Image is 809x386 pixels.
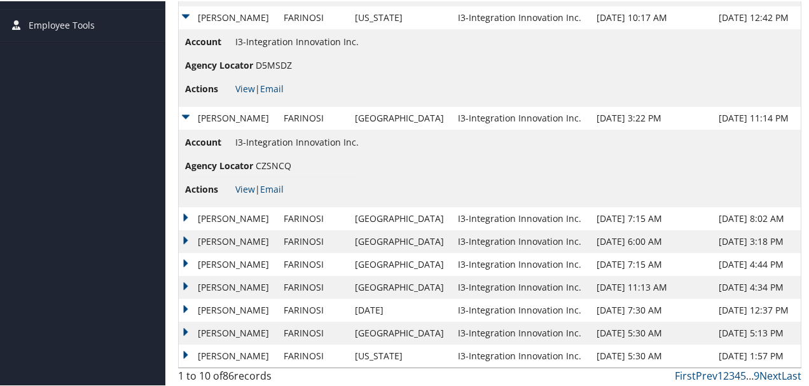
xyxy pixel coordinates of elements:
span: Actions [185,81,233,95]
a: 1 [717,368,723,382]
span: I3-Integration Innovation Inc. [235,135,359,147]
span: D5MSDZ [256,58,292,70]
td: [PERSON_NAME] [179,5,277,28]
td: [PERSON_NAME] [179,321,277,343]
span: … [746,368,754,382]
td: I3-Integration Innovation Inc. [452,252,590,275]
span: Account [185,134,233,148]
span: | [235,81,284,93]
td: [PERSON_NAME] [179,106,277,128]
span: Employee Tools [29,8,95,40]
td: I3-Integration Innovation Inc. [452,321,590,343]
span: Actions [185,181,233,195]
td: [DATE] 7:30 AM [590,298,712,321]
td: I3-Integration Innovation Inc. [452,343,590,366]
td: [DATE] 11:14 PM [712,106,801,128]
span: 86 [223,368,234,382]
td: [DATE] 8:02 AM [712,206,801,229]
td: [PERSON_NAME] [179,298,277,321]
td: [DATE] 10:17 AM [590,5,712,28]
span: Agency Locator [185,57,253,71]
a: Email [260,81,284,93]
td: [DATE] 7:15 AM [590,206,712,229]
a: Prev [696,368,717,382]
td: [PERSON_NAME] [179,229,277,252]
td: [DATE] 6:00 AM [590,229,712,252]
td: FARINOSI [277,106,349,128]
td: FARINOSI [277,5,349,28]
td: [US_STATE] [349,343,452,366]
td: [GEOGRAPHIC_DATA] [349,206,452,229]
td: [PERSON_NAME] [179,206,277,229]
td: [DATE] 3:18 PM [712,229,801,252]
a: 9 [754,368,759,382]
td: FARINOSI [277,252,349,275]
span: CZSNCQ [256,158,291,170]
td: [DATE] 5:30 AM [590,321,712,343]
td: [DATE] 5:13 PM [712,321,801,343]
td: [DATE] 12:42 PM [712,5,801,28]
td: I3-Integration Innovation Inc. [452,275,590,298]
td: [DATE] [349,298,452,321]
td: FARINOSI [277,206,349,229]
td: [PERSON_NAME] [179,343,277,366]
a: View [235,182,255,194]
td: [DATE] 7:15 AM [590,252,712,275]
a: Email [260,182,284,194]
td: [DATE] 4:34 PM [712,275,801,298]
td: FARINOSI [277,229,349,252]
a: 5 [740,368,746,382]
td: [DATE] 3:22 PM [590,106,712,128]
td: FARINOSI [277,298,349,321]
td: FARINOSI [277,275,349,298]
a: 3 [729,368,735,382]
td: [PERSON_NAME] [179,252,277,275]
td: I3-Integration Innovation Inc. [452,106,590,128]
td: [GEOGRAPHIC_DATA] [349,252,452,275]
td: [GEOGRAPHIC_DATA] [349,321,452,343]
a: View [235,81,255,93]
td: I3-Integration Innovation Inc. [452,5,590,28]
td: I3-Integration Innovation Inc. [452,229,590,252]
td: [US_STATE] [349,5,452,28]
td: [GEOGRAPHIC_DATA] [349,275,452,298]
td: FARINOSI [277,343,349,366]
a: First [675,368,696,382]
td: I3-Integration Innovation Inc. [452,298,590,321]
a: Last [782,368,801,382]
td: [DATE] 5:30 AM [590,343,712,366]
td: [PERSON_NAME] [179,275,277,298]
td: [DATE] 11:13 AM [590,275,712,298]
span: Agency Locator [185,158,253,172]
td: [DATE] 1:57 PM [712,343,801,366]
td: I3-Integration Innovation Inc. [452,206,590,229]
span: | [235,182,284,194]
td: [DATE] 4:44 PM [712,252,801,275]
td: [DATE] 12:37 PM [712,298,801,321]
a: Next [759,368,782,382]
span: Account [185,34,233,48]
span: I3-Integration Innovation Inc. [235,34,359,46]
a: 4 [735,368,740,382]
a: 2 [723,368,729,382]
td: [GEOGRAPHIC_DATA] [349,229,452,252]
td: [GEOGRAPHIC_DATA] [349,106,452,128]
td: FARINOSI [277,321,349,343]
